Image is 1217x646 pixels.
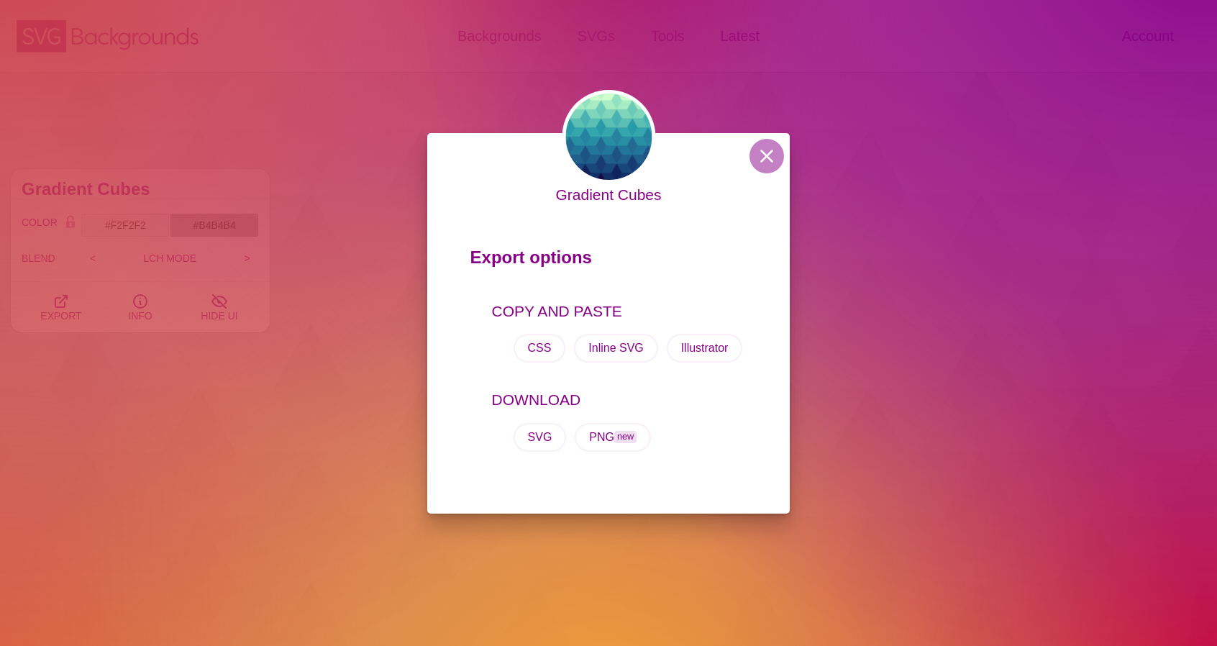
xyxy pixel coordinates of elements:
[555,183,661,206] p: Gradient Cubes
[574,334,657,363] button: Inline SVG
[667,334,743,363] button: Illustrator
[575,423,651,452] button: PNGnew
[470,241,747,281] p: Export options
[562,90,655,183] img: green to purple gradient colored cube pattern
[514,334,566,363] button: CSS
[492,300,747,323] p: COPY AND PASTE
[492,388,747,411] p: DOWNLOAD
[614,431,637,443] span: new
[514,423,567,452] button: SVG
